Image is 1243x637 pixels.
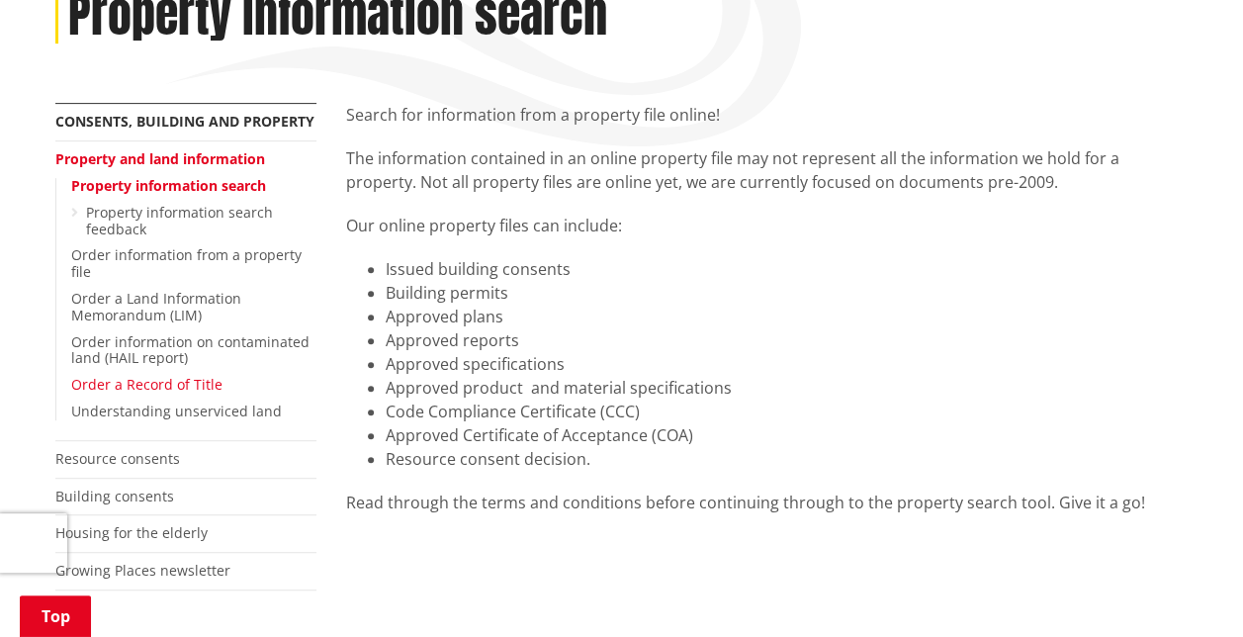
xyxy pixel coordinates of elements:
[71,402,282,420] a: Understanding unserviced land
[71,375,222,394] a: Order a Record of Title
[386,352,1189,376] li: Approved specifications
[71,289,241,324] a: Order a Land Information Memorandum (LIM)
[55,523,208,542] a: Housing for the elderly
[1152,554,1223,625] iframe: Messenger Launcher
[386,328,1189,352] li: Approved reports
[55,112,314,131] a: Consents, building and property
[86,203,273,238] a: Property information search feedback
[71,332,310,368] a: Order information on contaminated land (HAIL report)
[346,491,1189,514] div: Read through the terms and conditions before continuing through to the property search tool. Give...
[55,487,174,505] a: Building consents
[55,149,265,168] a: Property and land information
[55,561,230,580] a: Growing Places newsletter
[386,400,1189,423] li: Code Compliance Certificate (CCC)
[386,257,1189,281] li: Issued building consents
[20,595,91,637] a: Top
[346,103,1189,127] p: Search for information from a property file online!
[386,376,1189,400] li: Approved product and material specifications
[346,215,622,236] span: Our online property files can include:
[71,176,266,195] a: Property information search
[346,146,1189,194] p: The information contained in an online property file may not represent all the information we hol...
[71,245,302,281] a: Order information from a property file
[55,449,180,468] a: Resource consents
[386,423,1189,447] li: Approved Certificate of Acceptance (COA)
[386,447,1189,471] li: Resource consent decision.
[386,305,1189,328] li: Approved plans
[386,281,1189,305] li: Building permits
